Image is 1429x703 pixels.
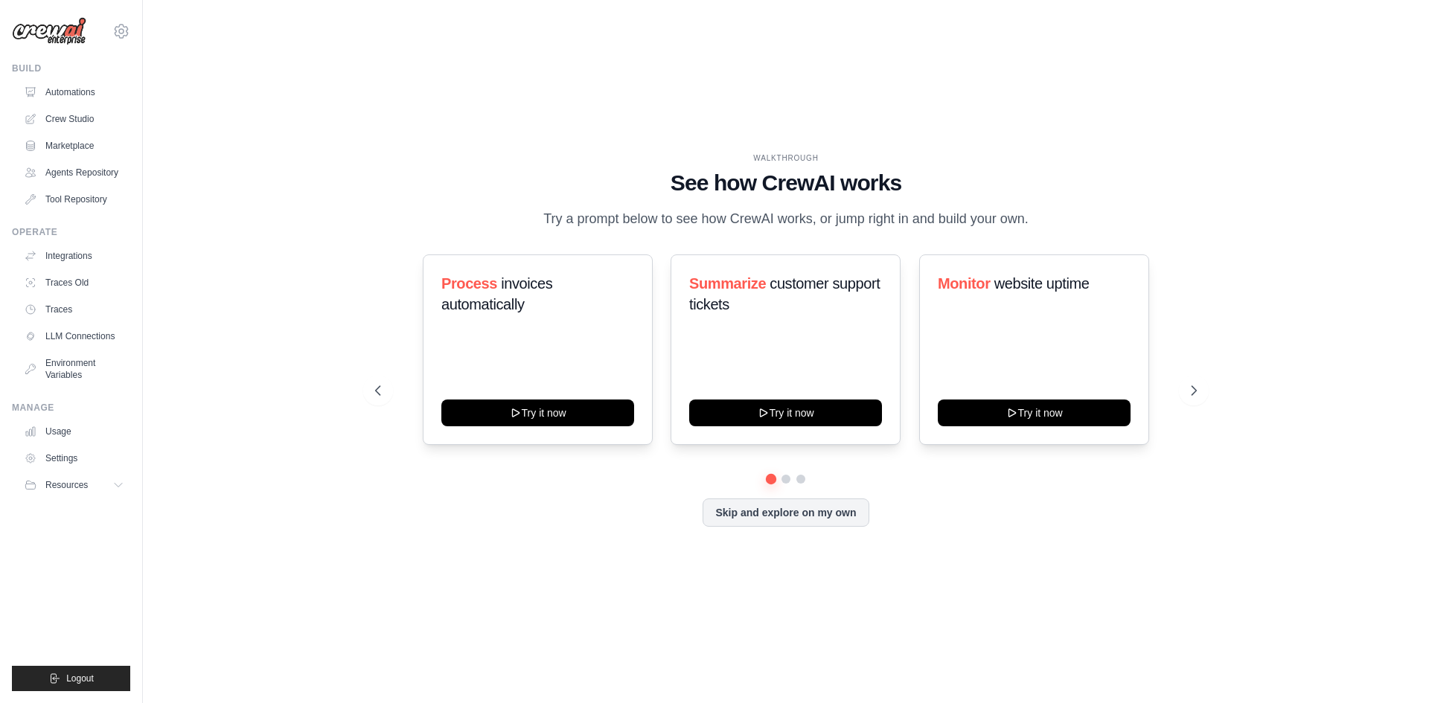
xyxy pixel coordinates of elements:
[18,324,130,348] a: LLM Connections
[441,275,552,312] span: invoices automatically
[18,80,130,104] a: Automations
[703,498,869,527] button: Skip and explore on my own
[12,62,130,74] div: Build
[18,473,130,497] button: Resources
[536,208,1036,230] p: Try a prompt below to see how CrewAI works, or jump right in and build your own.
[12,226,130,238] div: Operate
[375,153,1197,164] div: WALKTHROUGH
[18,420,130,443] a: Usage
[12,666,130,691] button: Logout
[689,399,882,426] button: Try it now
[18,134,130,158] a: Marketplace
[18,446,130,470] a: Settings
[18,244,130,268] a: Integrations
[375,170,1197,196] h1: See how CrewAI works
[45,479,88,491] span: Resources
[12,402,130,414] div: Manage
[66,672,94,684] span: Logout
[689,275,880,312] span: customer support tickets
[18,298,130,321] a: Traces
[441,275,497,292] span: Process
[938,399,1131,426] button: Try it now
[689,275,766,292] span: Summarize
[12,17,86,45] img: Logo
[994,275,1089,292] span: website uptime
[18,351,130,387] a: Environment Variables
[18,161,130,184] a: Agents Repository
[18,271,130,295] a: Traces Old
[938,275,991,292] span: Monitor
[18,107,130,131] a: Crew Studio
[18,187,130,211] a: Tool Repository
[441,399,634,426] button: Try it now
